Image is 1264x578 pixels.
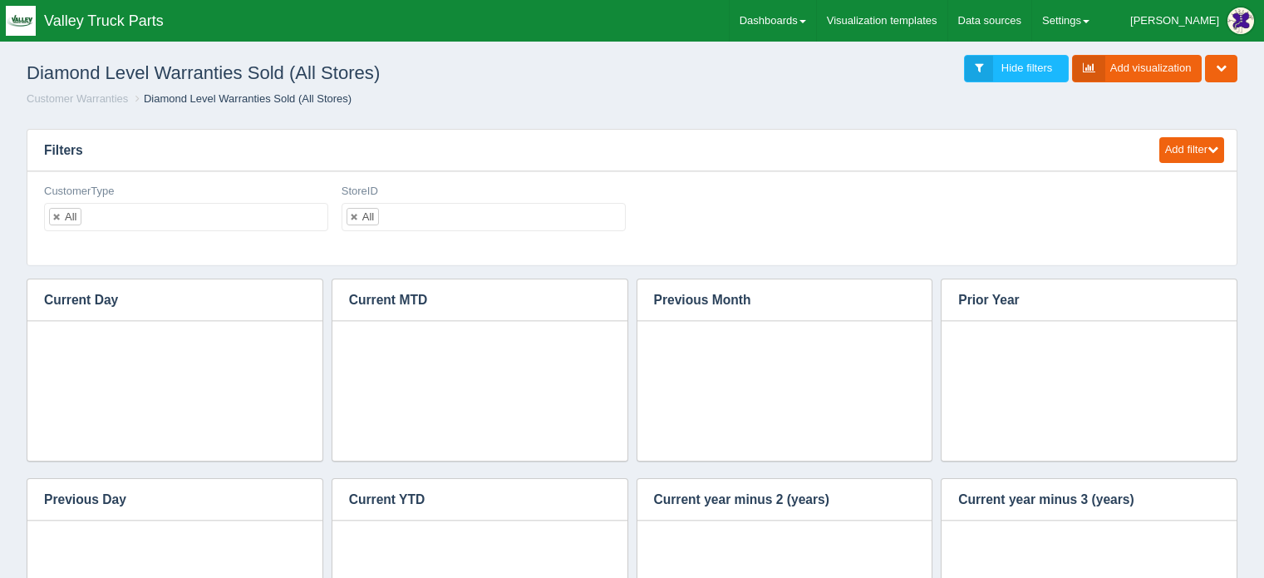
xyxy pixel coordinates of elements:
div: [PERSON_NAME] [1130,4,1219,37]
img: q1blfpkbivjhsugxdrfq.png [6,6,36,36]
button: Add filter [1159,137,1224,163]
h1: Diamond Level Warranties Sold (All Stores) [27,55,632,91]
h3: Current year minus 3 (years) [942,479,1212,521]
img: Profile Picture [1227,7,1254,34]
span: Valley Truck Parts [44,12,164,29]
div: All [65,211,76,222]
a: Customer Warranties [27,92,128,105]
h3: Current MTD [332,279,602,321]
h3: Current YTD [332,479,602,521]
h3: Previous Day [27,479,298,521]
label: CustomerType [44,184,115,200]
h3: Current year minus 2 (years) [637,479,907,521]
a: Add visualization [1072,55,1203,82]
span: Hide filters [1001,62,1052,74]
label: StoreID [342,184,378,200]
div: All [362,211,374,222]
h3: Previous Month [637,279,907,321]
h3: Filters [27,130,1144,171]
a: Hide filters [964,55,1069,82]
h3: Prior Year [942,279,1212,321]
h3: Current Day [27,279,298,321]
li: Diamond Level Warranties Sold (All Stores) [131,91,352,107]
